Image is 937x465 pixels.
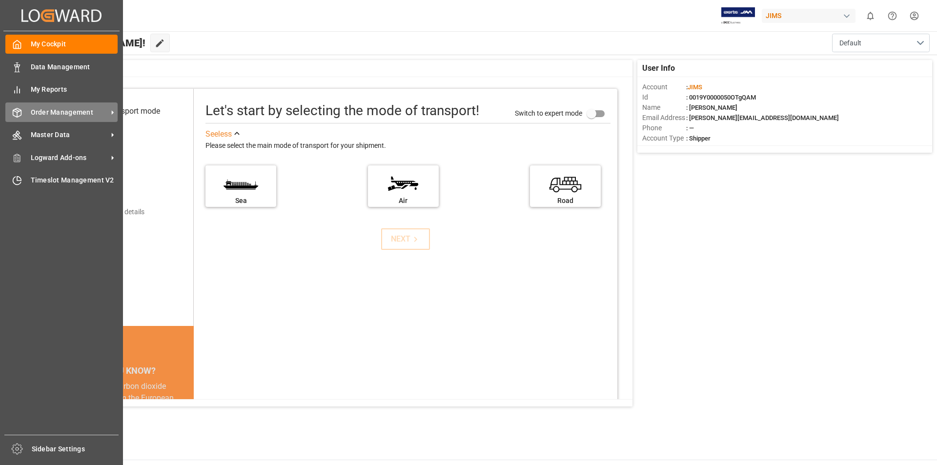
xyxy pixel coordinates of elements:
[642,102,686,113] span: Name
[5,57,118,76] a: Data Management
[515,109,582,117] span: Switch to expert mode
[31,153,108,163] span: Logward Add-ons
[642,82,686,92] span: Account
[205,128,232,140] div: See less
[721,7,755,24] img: Exertis%20JAM%20-%20Email%20Logo.jpg_1722504956.jpg
[642,113,686,123] span: Email Address
[686,114,839,121] span: : [PERSON_NAME][EMAIL_ADDRESS][DOMAIN_NAME]
[859,5,881,27] button: show 0 new notifications
[31,62,118,72] span: Data Management
[5,35,118,54] a: My Cockpit
[31,84,118,95] span: My Reports
[5,80,118,99] a: My Reports
[373,196,434,206] div: Air
[31,175,118,185] span: Timeslot Management V2
[688,83,702,91] span: JIMS
[642,133,686,143] span: Account Type
[180,381,194,439] button: next slide / item
[642,92,686,102] span: Id
[642,62,675,74] span: User Info
[535,196,596,206] div: Road
[839,38,861,48] span: Default
[686,104,737,111] span: : [PERSON_NAME]
[31,130,108,140] span: Master Data
[5,171,118,190] a: Timeslot Management V2
[381,228,430,250] button: NEXT
[31,107,108,118] span: Order Management
[832,34,930,52] button: open menu
[391,233,421,245] div: NEXT
[762,6,859,25] button: JIMS
[205,101,479,121] div: Let's start by selecting the mode of transport!
[205,140,611,152] div: Please select the main mode of transport for your shipment.
[642,123,686,133] span: Phone
[53,360,194,381] div: DID YOU KNOW?
[762,9,856,23] div: JIMS
[686,124,694,132] span: : —
[41,34,145,52] span: Hello [PERSON_NAME]!
[31,39,118,49] span: My Cockpit
[686,135,711,142] span: : Shipper
[686,83,702,91] span: :
[686,94,756,101] span: : 0019Y0000050OTgQAM
[32,444,119,454] span: Sidebar Settings
[881,5,903,27] button: Help Center
[64,381,182,427] div: In [DATE], carbon dioxide emissions from the European Union's transport sector reached 982 millio...
[210,196,271,206] div: Sea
